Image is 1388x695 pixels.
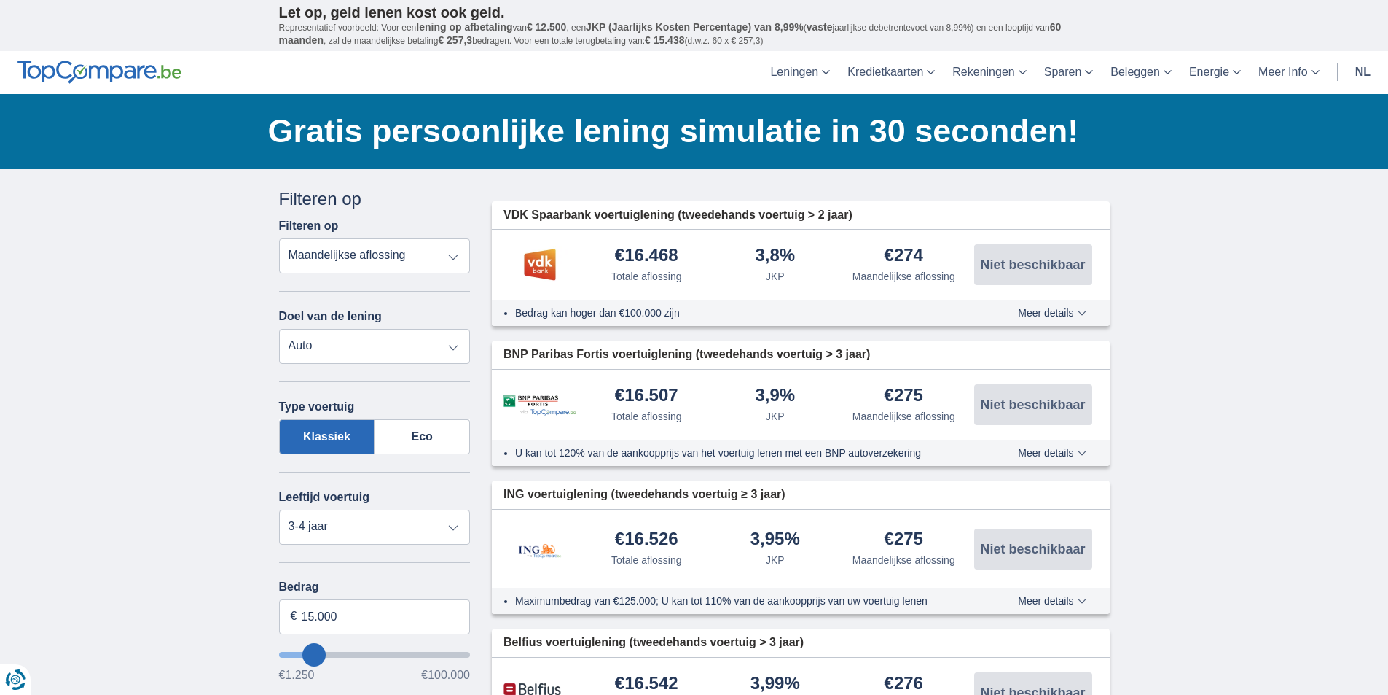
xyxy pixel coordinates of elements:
[755,246,795,266] div: 3,8%
[503,207,852,224] span: VDK Spaarbank voertuiglening (tweedehands voertuig > 2 jaar)
[885,530,923,550] div: €275
[944,51,1035,94] a: Rekeningen
[527,21,567,33] span: € 12.500
[852,269,955,284] div: Maandelijkse aflossing
[611,269,682,284] div: Totale aflossing
[852,553,955,567] div: Maandelijkse aflossing
[885,387,923,406] div: €275
[17,61,181,84] img: TopCompare
[503,346,870,363] span: BNP Paribas Fortis voertuiglening (tweedehands voertuig > 3 jaar)
[279,187,471,211] div: Filteren op
[279,419,375,454] label: Klassiek
[839,51,944,94] a: Kredietkaarten
[750,675,800,694] div: 3,99%
[974,529,1092,570] button: Niet beschikbaar
[515,446,965,460] li: U kan tot 120% van de aankoopprijs van het voertuig lenen met een BNP autoverzekering
[766,269,785,284] div: JKP
[761,51,839,94] a: Leningen
[980,258,1085,271] span: Niet beschikbaar
[279,220,339,233] label: Filteren op
[416,21,512,33] span: lening op afbetaling
[375,419,470,454] label: Eco
[885,675,923,694] div: €276
[807,21,833,33] span: vaste
[615,530,678,550] div: €16.526
[268,109,1110,154] h1: Gratis persoonlijke lening simulatie in 30 seconden!
[1018,308,1086,318] span: Meer details
[1346,51,1379,94] a: nl
[1250,51,1328,94] a: Meer Info
[279,669,315,681] span: €1.250
[503,486,785,503] span: ING voertuiglening (tweedehands voertuig ≥ 3 jaar)
[279,21,1110,47] p: Representatief voorbeeld: Voor een van , een ( jaarlijkse debetrentevoet van 8,99%) en een loopti...
[1035,51,1102,94] a: Sparen
[1180,51,1250,94] a: Energie
[980,543,1085,556] span: Niet beschikbaar
[291,608,297,625] span: €
[586,21,804,33] span: JKP (Jaarlijks Kosten Percentage) van 8,99%
[279,491,369,504] label: Leeftijd voertuig
[615,246,678,266] div: €16.468
[885,246,923,266] div: €274
[766,409,785,424] div: JKP
[974,384,1092,425] button: Niet beschikbaar
[515,306,965,320] li: Bedrag kan hoger dan €100.000 zijn
[615,675,678,694] div: €16.542
[1007,447,1097,459] button: Meer details
[1018,448,1086,458] span: Meer details
[438,34,472,46] span: € 257,3
[1007,307,1097,319] button: Meer details
[974,244,1092,285] button: Niet beschikbaar
[611,553,682,567] div: Totale aflossing
[503,634,804,651] span: Belfius voertuiglening (tweedehands voertuig > 3 jaar)
[1018,596,1086,606] span: Meer details
[279,581,471,594] label: Bedrag
[503,246,576,283] img: product.pl.alt VDK bank
[645,34,685,46] span: € 15.438
[750,530,800,550] div: 3,95%
[755,387,795,406] div: 3,9%
[980,398,1085,411] span: Niet beschikbaar
[1007,595,1097,607] button: Meer details
[279,4,1110,21] p: Let op, geld lenen kost ook geld.
[1102,51,1180,94] a: Beleggen
[503,395,576,416] img: product.pl.alt BNP Paribas Fortis
[611,409,682,424] div: Totale aflossing
[766,553,785,567] div: JKP
[279,21,1062,46] span: 60 maanden
[279,652,471,658] input: wantToBorrow
[279,400,355,413] label: Type voertuig
[421,669,470,681] span: €100.000
[515,594,965,608] li: Maximumbedrag van €125.000; U kan tot 110% van de aankoopprijs van uw voertuig lenen
[279,310,382,323] label: Doel van de lening
[503,524,576,573] img: product.pl.alt ING
[852,409,955,424] div: Maandelijkse aflossing
[615,387,678,406] div: €16.507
